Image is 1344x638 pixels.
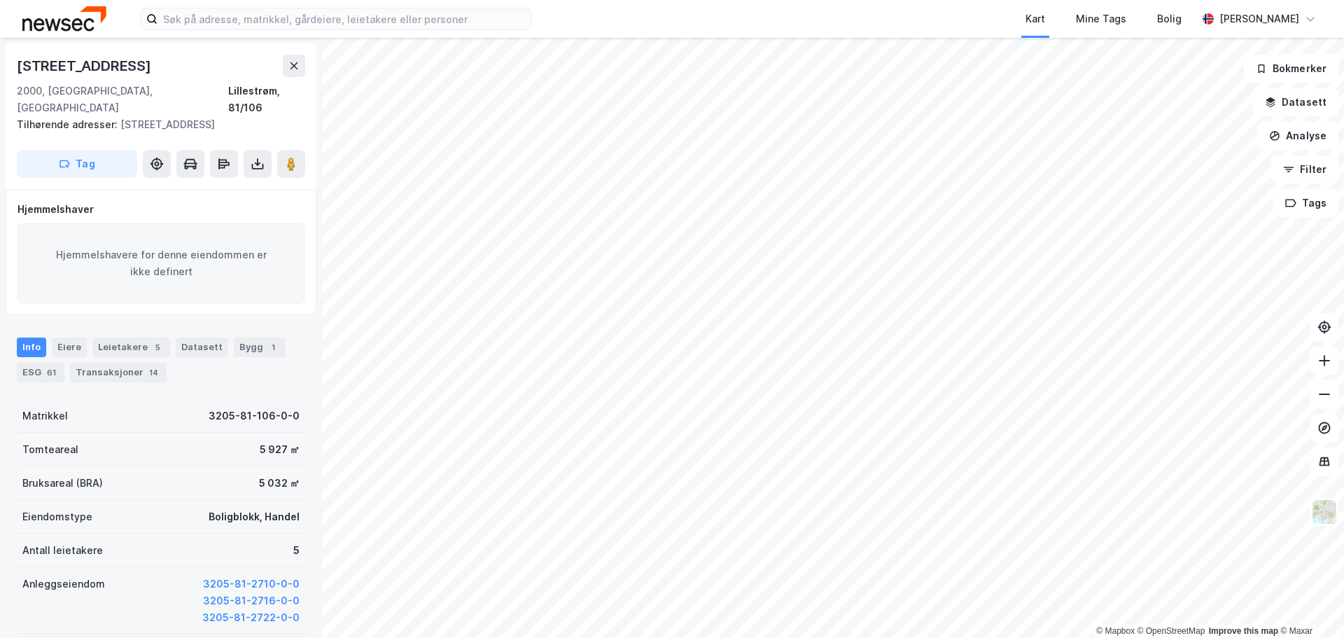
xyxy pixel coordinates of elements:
div: Leietakere [92,338,170,357]
div: Transaksjoner [70,363,167,382]
div: Tomteareal [22,441,78,458]
button: 3205-81-2716-0-0 [203,592,300,609]
div: Datasett [176,338,228,357]
div: Eiendomstype [22,508,92,525]
div: Bolig [1157,11,1182,27]
div: 2000, [GEOGRAPHIC_DATA], [GEOGRAPHIC_DATA] [17,83,228,116]
button: Tags [1273,189,1338,217]
div: 14 [146,366,161,380]
div: Anleggseiendom [22,576,105,592]
iframe: Chat Widget [1274,571,1344,638]
span: Tilhørende adresser: [17,118,120,130]
button: Bokmerker [1244,55,1338,83]
div: Hjemmelshaver [17,201,304,218]
div: Matrikkel [22,408,68,424]
div: Mine Tags [1076,11,1126,27]
button: 3205-81-2710-0-0 [203,576,300,592]
a: OpenStreetMap [1137,626,1205,636]
button: Datasett [1253,88,1338,116]
div: 5 927 ㎡ [260,441,300,458]
div: Bygg [234,338,286,357]
div: 1 [266,340,280,354]
div: [STREET_ADDRESS] [17,116,294,133]
div: ESG [17,363,64,382]
div: Bruksareal (BRA) [22,475,103,492]
a: Mapbox [1096,626,1135,636]
div: Antall leietakere [22,542,103,559]
button: 3205-81-2722-0-0 [202,609,300,626]
input: Søk på adresse, matrikkel, gårdeiere, leietakere eller personer [157,8,531,29]
div: Kart [1025,11,1045,27]
div: 3205-81-106-0-0 [209,408,300,424]
div: 5 [293,542,300,559]
div: Lillestrøm, 81/106 [228,83,305,116]
div: 5 [150,340,164,354]
img: newsec-logo.f6e21ccffca1b3a03d2d.png [22,6,106,31]
div: Eiere [52,338,87,357]
button: Tag [17,150,137,178]
div: Hjemmelshavere for denne eiendommen er ikke definert [17,223,304,303]
img: Z [1311,499,1338,525]
div: 61 [44,366,59,380]
button: Analyse [1257,122,1338,150]
a: Improve this map [1209,626,1278,636]
div: Boligblokk, Handel [209,508,300,525]
div: 5 032 ㎡ [259,475,300,492]
div: Info [17,338,46,357]
div: [STREET_ADDRESS] [17,55,154,77]
button: Filter [1271,155,1338,183]
div: [PERSON_NAME] [1219,11,1299,27]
